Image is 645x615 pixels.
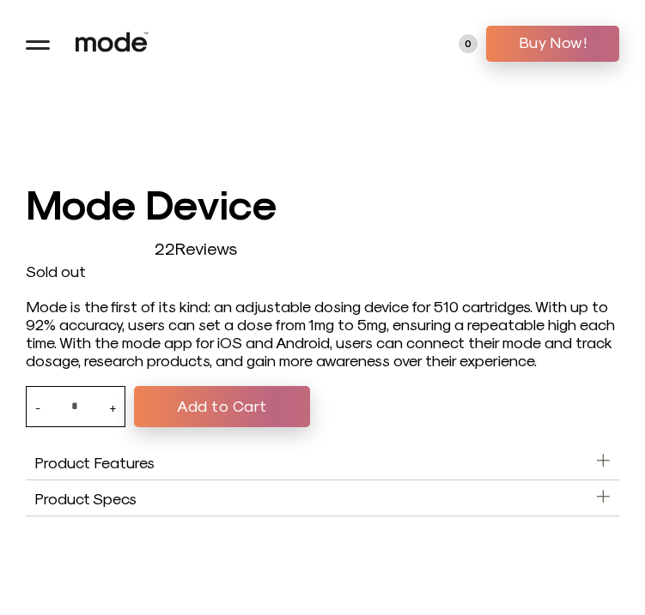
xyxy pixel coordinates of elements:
span: Buy Now! [499,29,606,55]
div: Mode is the first of its kind: an adjustable dosing device for 510 cartridges. With up to 92% acc... [26,297,619,369]
span: Reviews [175,238,237,258]
span: Product Specs [34,489,137,507]
a: Buy Now! [486,26,619,62]
span: 22 [155,238,175,258]
button: + [109,387,116,426]
span: Product Features [34,453,155,471]
button: Add to Cart [134,386,310,427]
a: 0 [459,34,478,53]
span: Sold out [26,262,86,280]
button: - [35,387,40,426]
h1: Mode Device [26,182,619,223]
